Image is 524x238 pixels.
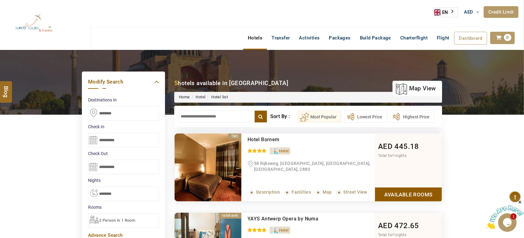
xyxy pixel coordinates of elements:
[99,218,135,223] span: 2 Person in 1 Room
[195,95,205,99] a: Hotel
[179,95,190,99] a: Home
[248,216,318,222] a: YAYS Antwerp Opera by Numa
[344,190,367,195] span: Street View
[395,221,419,230] span: 472.65
[298,110,341,123] button: Most Popular
[279,228,289,232] span: Hotel
[88,150,159,157] label: Check Out
[88,204,159,210] label: Rooms
[393,154,395,158] span: 1
[219,213,241,219] div: ratehawk
[464,9,473,15] span: AED
[323,190,332,195] span: Map
[5,3,63,44] img: The Royal Line Holidays
[434,8,457,17] a: EN
[88,124,159,130] label: Check In
[88,232,123,238] a: Advance Search
[378,221,393,230] span: AED
[175,133,241,201] img: 5ffe24536a9429332cbc0e61adbc53eaff24d357.jpeg
[174,79,288,87] div: hotels available in [GEOGRAPHIC_DATA]
[390,110,434,123] button: Highest Price
[279,149,289,153] span: Hotel
[393,233,395,237] span: 1
[434,7,458,17] aside: Language selected: English
[486,199,524,229] iframe: chat widget
[270,110,298,123] div: Sort By :
[256,190,280,195] span: Description
[248,137,349,143] div: Hotel Bornem
[484,6,518,18] a: Credit Limit
[345,110,387,123] button: Lowest Price
[459,35,482,41] span: Dashboard
[248,137,280,142] a: Hotel Bornem
[292,190,311,195] span: Facilities
[395,142,419,151] span: 445.18
[400,35,428,41] span: Charterflight
[267,32,294,44] a: Transfer
[88,78,159,86] a: Modify Search
[432,32,454,44] a: Flight
[88,97,159,103] label: Destinations In
[2,86,10,91] span: Blog
[378,142,393,151] span: AED
[88,177,159,183] label: nights
[434,7,458,17] div: Language
[324,32,355,44] a: Packages
[378,154,406,158] span: Total for nights
[378,233,406,237] span: Total for nights
[295,32,324,44] a: Activities
[396,32,432,44] a: Charterflight
[437,35,449,41] span: Flight
[254,161,371,172] span: 58 Rijksweg, [GEOGRAPHIC_DATA], [GEOGRAPHIC_DATA], [GEOGRAPHIC_DATA], 2880
[174,80,178,87] b: 5
[205,94,228,100] li: Hotel list
[243,32,267,44] a: Hotels
[355,32,396,44] a: Build Package
[396,82,436,95] a: map view
[490,32,515,44] a: 0
[375,187,442,201] a: Show Rooms
[228,133,241,139] div: TBO
[504,34,511,41] span: 0
[248,216,349,222] div: YAYS Antwerp Opera by Numa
